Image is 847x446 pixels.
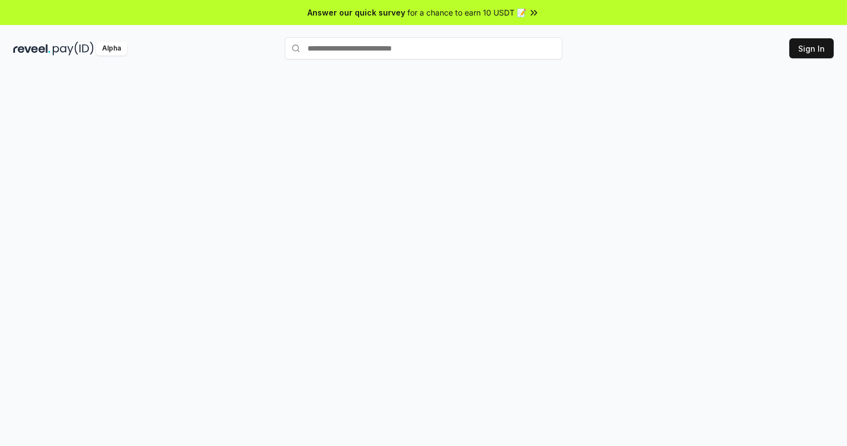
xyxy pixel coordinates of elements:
img: pay_id [53,42,94,56]
img: reveel_dark [13,42,51,56]
span: Answer our quick survey [307,7,405,18]
button: Sign In [789,38,834,58]
div: Alpha [96,42,127,56]
span: for a chance to earn 10 USDT 📝 [407,7,526,18]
